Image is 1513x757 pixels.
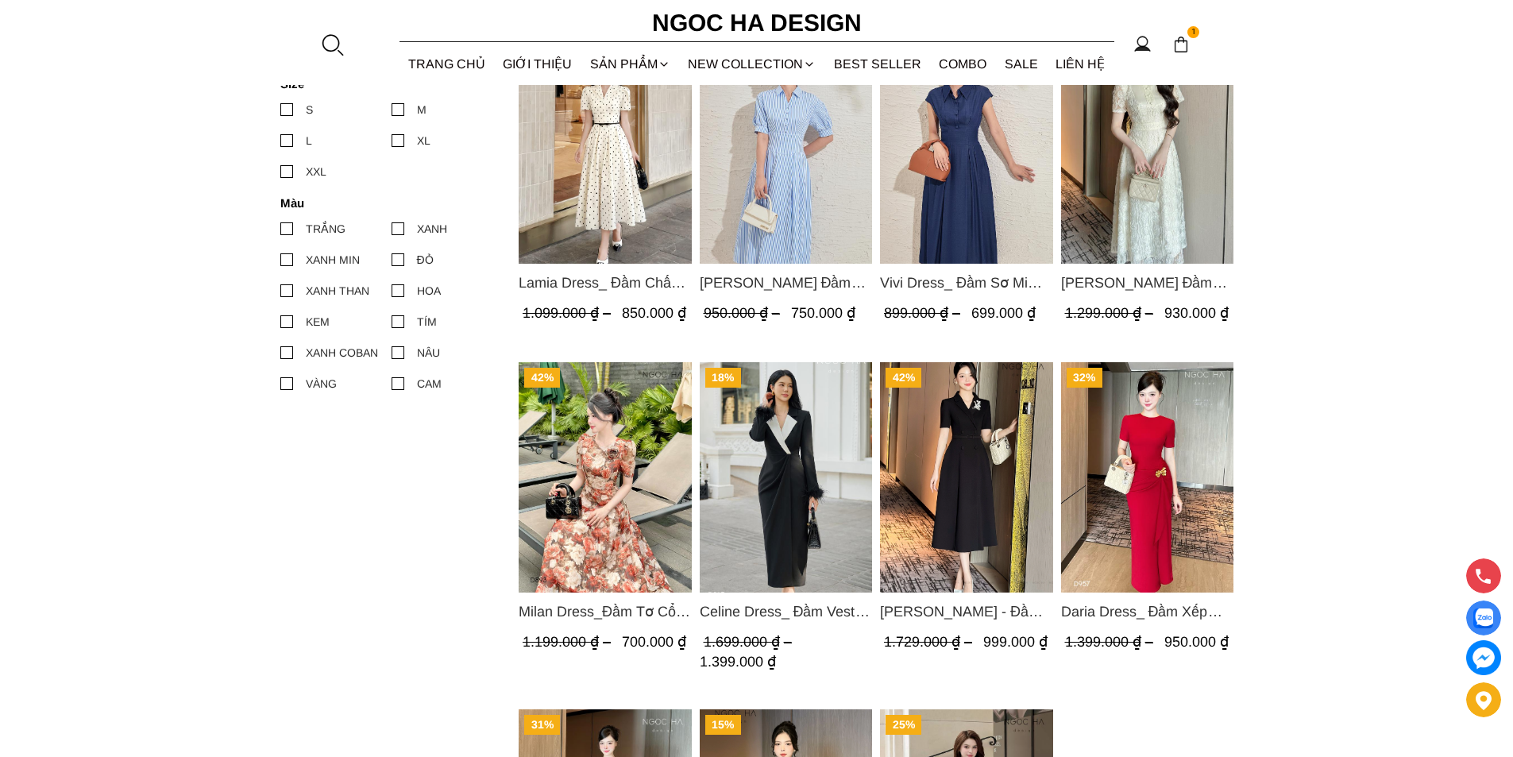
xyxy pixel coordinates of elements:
[930,43,996,85] a: Combo
[417,344,440,361] div: NÂU
[971,305,1036,321] span: 699.000 ₫
[880,272,1053,294] a: Link to Vivi Dress_ Đầm Sơ Mi Rớt Vai Bò Lụa Màu Xanh D1000
[280,196,492,210] h4: Màu
[306,375,337,392] div: VÀNG
[880,600,1053,622] a: Link to Irene Dress - Đầm Vest Dáng Xòe Kèm Đai D713
[1060,600,1233,622] a: Link to Daria Dress_ Đầm Xếp Tùng Hông Gắn Tag Cài Kim Loại Màu Đỏ Cao Cấp D957
[880,272,1053,294] span: Vivi Dress_ Đầm Sơ Mi Rớt Vai Bò Lụa Màu Xanh D1000
[996,43,1048,85] a: SALE
[638,4,876,42] a: Ngoc Ha Design
[790,305,855,321] span: 750.000 ₫
[983,633,1048,649] span: 999.000 ₫
[1064,633,1156,649] span: 1.399.000 ₫
[699,272,872,294] a: Link to Valerie Dress_ Đầm Sơ Mi Kẻ Sọc Xanh D1001
[494,43,581,85] a: GIỚI THIỆU
[699,600,872,622] a: Link to Celine Dress_ Đầm Vest Phối Cổ Mix Lông Cửa Tay D967
[417,220,447,238] div: XANH
[699,654,775,670] span: 1.399.000 ₫
[417,282,441,299] div: HOA
[703,633,795,649] span: 1.699.000 ₫
[703,305,783,321] span: 950.000 ₫
[306,251,360,268] div: XANH MIN
[417,132,430,149] div: XL
[1060,361,1233,592] img: Daria Dress_ Đầm Xếp Tùng Hông Gắn Tag Cài Kim Loại Màu Đỏ Cao Cấp D957
[622,633,686,649] span: 700.000 ₫
[1473,608,1493,628] img: Display image
[519,272,692,294] a: Link to Lamia Dress_ Đầm Chấm Bi Cổ Vest Màu Kem D1003
[519,600,692,622] span: Milan Dress_Đầm Tơ Cổ Tròn [PERSON_NAME], Tùng Xếp Ly D893
[1047,43,1114,85] a: LIÊN HỆ
[699,33,872,264] a: Product image - Valerie Dress_ Đầm Sơ Mi Kẻ Sọc Xanh D1001
[880,600,1053,622] span: [PERSON_NAME] - Đầm Vest Dáng Xòe Kèm Đai D713
[1466,640,1501,675] a: messenger
[1172,36,1190,53] img: img-CART-ICON-ksit0nf1
[523,305,615,321] span: 1.099.000 ₫
[399,43,495,85] a: TRANG CHỦ
[1060,600,1233,622] span: Daria Dress_ Đầm Xếp Tùng Hông Gắn Tag Cài [PERSON_NAME] Màu Đỏ Cao Cấp D957
[519,361,692,592] a: Product image - Milan Dress_Đầm Tơ Cổ Tròn Đính Hoa, Tùng Xếp Ly D893
[699,361,872,592] img: Celine Dress_ Đầm Vest Phối Cổ Mix Lông Cửa Tay D967
[622,305,686,321] span: 850.000 ₫
[306,282,369,299] div: XANH THAN
[306,313,330,330] div: KEM
[1060,361,1233,592] a: Product image - Daria Dress_ Đầm Xếp Tùng Hông Gắn Tag Cài Kim Loại Màu Đỏ Cao Cấp D957
[306,101,313,118] div: S
[880,361,1053,592] img: Irene Dress - Đầm Vest Dáng Xòe Kèm Đai D713
[1466,601,1501,635] a: Display image
[884,305,964,321] span: 899.000 ₫
[1064,305,1156,321] span: 1.299.000 ₫
[699,33,872,264] img: Valerie Dress_ Đầm Sơ Mi Kẻ Sọc Xanh D1001
[880,33,1053,264] img: Vivi Dress_ Đầm Sơ Mi Rớt Vai Bò Lụa Màu Xanh D1000
[1060,33,1233,264] img: Mia Dress_ Đầm Tơ Dệt Hoa Hồng Màu Kem D989
[884,633,976,649] span: 1.729.000 ₫
[699,361,872,592] a: Product image - Celine Dress_ Đầm Vest Phối Cổ Mix Lông Cửa Tay D967
[1164,305,1228,321] span: 930.000 ₫
[699,600,872,622] span: Celine Dress_ Đầm Vest Phối Cổ Mix Lông Cửa Tay D967
[1187,26,1200,39] span: 1
[699,272,872,294] span: [PERSON_NAME] Đầm Sơ Mi Kẻ Sọc Xanh D1001
[306,132,312,149] div: L
[519,33,692,264] a: Product image - Lamia Dress_ Đầm Chấm Bi Cổ Vest Màu Kem D1003
[880,361,1053,592] a: Product image - Irene Dress - Đầm Vest Dáng Xòe Kèm Đai D713
[1164,633,1228,649] span: 950.000 ₫
[679,43,825,85] a: NEW COLLECTION
[519,361,692,592] img: Milan Dress_Đầm Tơ Cổ Tròn Đính Hoa, Tùng Xếp Ly D893
[417,375,442,392] div: CAM
[825,43,931,85] a: BEST SELLER
[581,43,680,85] div: SẢN PHẨM
[519,600,692,622] a: Link to Milan Dress_Đầm Tơ Cổ Tròn Đính Hoa, Tùng Xếp Ly D893
[306,220,345,238] div: TRẮNG
[1060,33,1233,264] a: Product image - Mia Dress_ Đầm Tơ Dệt Hoa Hồng Màu Kem D989
[519,33,692,264] img: Lamia Dress_ Đầm Chấm Bi Cổ Vest Màu Kem D1003
[417,101,426,118] div: M
[417,251,434,268] div: ĐỎ
[1060,272,1233,294] a: Link to Mia Dress_ Đầm Tơ Dệt Hoa Hồng Màu Kem D989
[306,163,326,180] div: XXL
[519,272,692,294] span: Lamia Dress_ Đầm Chấm Bi Cổ Vest Màu Kem D1003
[1060,272,1233,294] span: [PERSON_NAME] Đầm Tơ Dệt Hoa Hồng Màu Kem D989
[306,344,378,361] div: XANH COBAN
[880,33,1053,264] a: Product image - Vivi Dress_ Đầm Sơ Mi Rớt Vai Bò Lụa Màu Xanh D1000
[417,313,437,330] div: TÍM
[523,633,615,649] span: 1.199.000 ₫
